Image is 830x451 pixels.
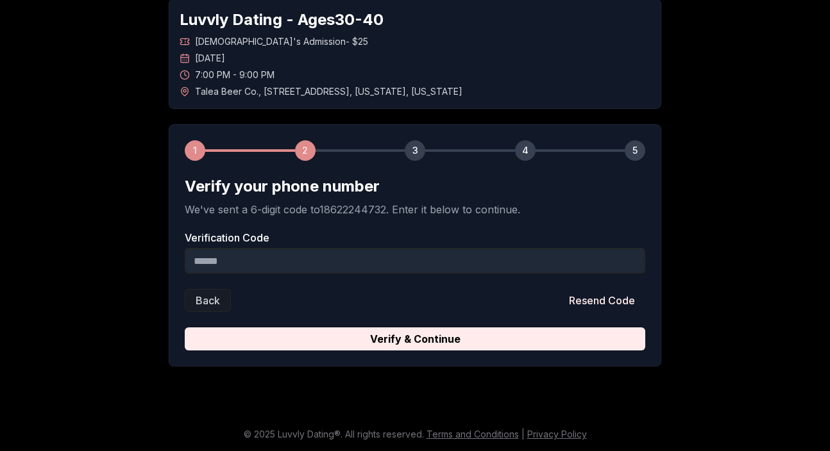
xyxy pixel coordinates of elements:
[195,69,275,81] span: 7:00 PM - 9:00 PM
[427,429,519,439] a: Terms and Conditions
[185,289,231,312] button: Back
[195,52,225,65] span: [DATE]
[515,140,536,161] div: 4
[185,176,645,197] h2: Verify your phone number
[185,233,645,243] label: Verification Code
[185,140,205,161] div: 1
[527,429,587,439] a: Privacy Policy
[295,140,316,161] div: 2
[195,85,462,98] span: Talea Beer Co. , [STREET_ADDRESS] , [US_STATE] , [US_STATE]
[195,35,368,48] span: [DEMOGRAPHIC_DATA]'s Admission - $25
[559,289,645,312] button: Resend Code
[521,429,525,439] span: |
[185,327,645,350] button: Verify & Continue
[405,140,425,161] div: 3
[185,202,645,217] p: We've sent a 6-digit code to 18622244732 . Enter it below to continue.
[180,10,650,30] h1: Luvvly Dating - Ages 30 - 40
[625,140,645,161] div: 5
